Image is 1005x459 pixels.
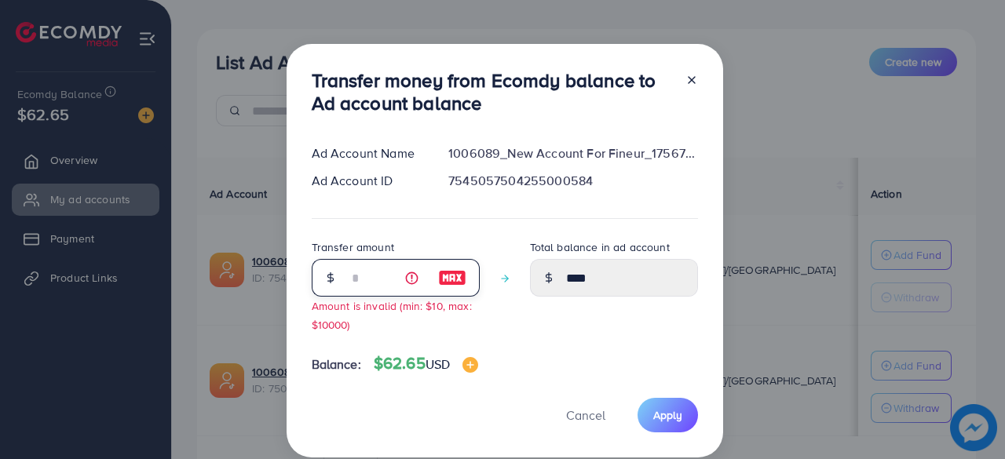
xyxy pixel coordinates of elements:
img: image [438,268,466,287]
span: Balance: [312,355,361,373]
div: Ad Account Name [299,144,437,162]
label: Total balance in ad account [530,239,670,255]
div: 7545057504255000584 [436,172,710,190]
img: image [462,357,478,373]
button: Apply [638,398,698,432]
span: Cancel [566,406,605,424]
label: Transfer amount [312,239,394,255]
span: USD [426,355,450,373]
small: Amount is invalid (min: $10, max: $10000) [312,298,472,331]
button: Cancel [546,398,625,432]
h4: $62.65 [374,354,478,373]
div: Ad Account ID [299,172,437,190]
div: 1006089_New Account For Fineur_1756720766830 [436,144,710,162]
h3: Transfer money from Ecomdy balance to Ad account balance [312,69,673,115]
span: Apply [653,407,682,423]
